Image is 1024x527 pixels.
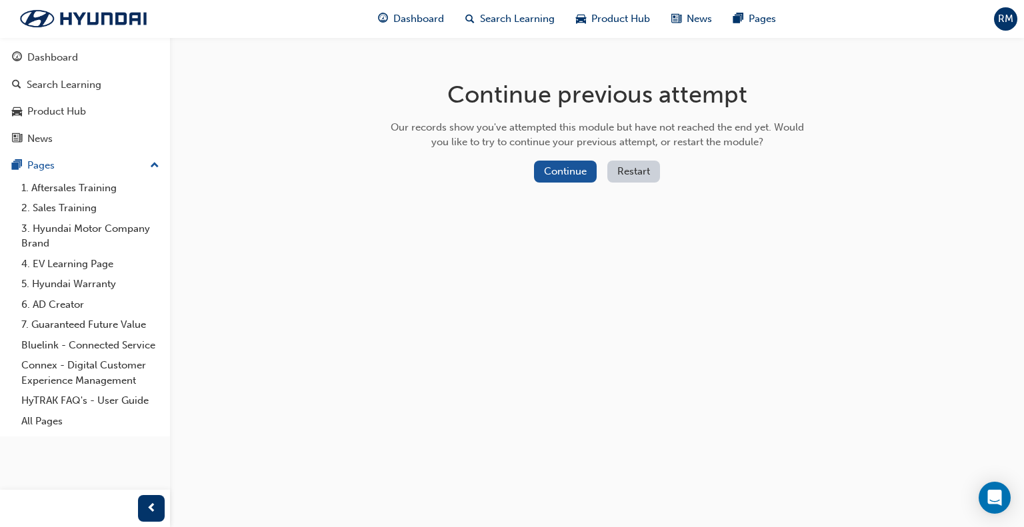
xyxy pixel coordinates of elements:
[5,153,165,178] button: Pages
[16,335,165,356] a: Bluelink - Connected Service
[576,11,586,27] span: car-icon
[27,104,86,119] div: Product Hub
[16,411,165,432] a: All Pages
[16,178,165,199] a: 1. Aftersales Training
[16,390,165,411] a: HyTRAK FAQ's - User Guide
[5,73,165,97] a: Search Learning
[607,161,660,183] button: Restart
[16,198,165,219] a: 2. Sales Training
[671,11,681,27] span: news-icon
[378,11,388,27] span: guage-icon
[27,77,101,93] div: Search Learning
[386,120,809,150] div: Our records show you've attempted this module but have not reached the end yet. Would you like to...
[12,160,22,172] span: pages-icon
[150,157,159,175] span: up-icon
[12,52,22,64] span: guage-icon
[998,11,1013,27] span: RM
[5,43,165,153] button: DashboardSearch LearningProduct HubNews
[27,131,53,147] div: News
[16,355,165,390] a: Connex - Digital Customer Experience Management
[12,133,22,145] span: news-icon
[979,482,1011,514] div: Open Intercom Messenger
[534,161,597,183] button: Continue
[16,314,165,335] a: 7. Guaranteed Future Value
[994,7,1017,31] button: RM
[367,5,455,33] a: guage-iconDashboard
[16,294,165,315] a: 6. AD Creator
[12,79,21,91] span: search-icon
[5,45,165,70] a: Dashboard
[465,11,475,27] span: search-icon
[27,158,55,173] div: Pages
[480,11,555,27] span: Search Learning
[733,11,743,27] span: pages-icon
[16,219,165,254] a: 3. Hyundai Motor Company Brand
[455,5,565,33] a: search-iconSearch Learning
[12,106,22,118] span: car-icon
[687,11,712,27] span: News
[5,99,165,124] a: Product Hub
[386,80,809,109] h1: Continue previous attempt
[16,274,165,294] a: 5. Hyundai Warranty
[147,500,157,517] span: prev-icon
[393,11,444,27] span: Dashboard
[27,50,78,65] div: Dashboard
[7,5,160,33] img: Trak
[5,127,165,151] a: News
[749,11,776,27] span: Pages
[591,11,650,27] span: Product Hub
[16,254,165,274] a: 4. EV Learning Page
[565,5,661,33] a: car-iconProduct Hub
[661,5,723,33] a: news-iconNews
[723,5,787,33] a: pages-iconPages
